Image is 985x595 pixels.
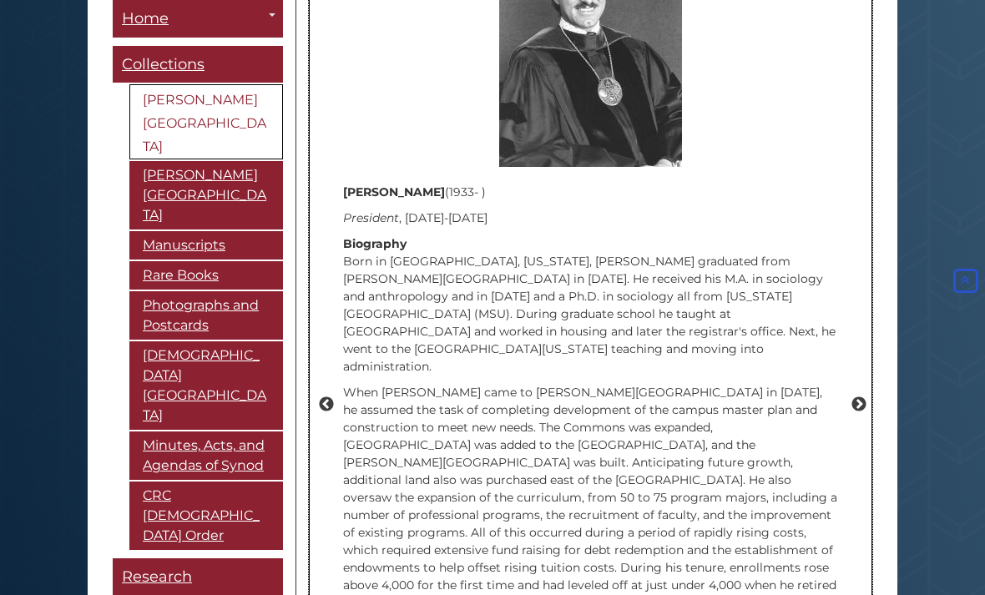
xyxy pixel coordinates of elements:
[122,9,169,28] span: Home
[113,46,283,83] a: Collections
[129,341,283,430] a: [DEMOGRAPHIC_DATA][GEOGRAPHIC_DATA]
[318,396,335,413] button: Previous
[129,84,283,159] a: [PERSON_NAME][GEOGRAPHIC_DATA]
[129,482,283,550] a: CRC [DEMOGRAPHIC_DATA] Order
[343,184,838,201] p: (1933- )
[129,431,283,480] a: Minutes, Acts, and Agendas of Synod
[343,184,445,199] strong: [PERSON_NAME]
[129,161,283,229] a: [PERSON_NAME][GEOGRAPHIC_DATA]
[343,236,407,251] strong: Biography
[343,210,399,225] em: President
[129,291,283,340] a: Photographs and Postcards
[343,209,838,227] p: , [DATE]-[DATE]
[122,55,205,73] span: Collections
[950,274,981,289] a: Back to Top
[129,231,283,260] a: Manuscripts
[129,261,283,290] a: Rare Books
[122,567,192,586] span: Research
[851,396,867,413] button: Next
[343,235,838,376] p: Born in [GEOGRAPHIC_DATA], [US_STATE], [PERSON_NAME] graduated from [PERSON_NAME][GEOGRAPHIC_DATA...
